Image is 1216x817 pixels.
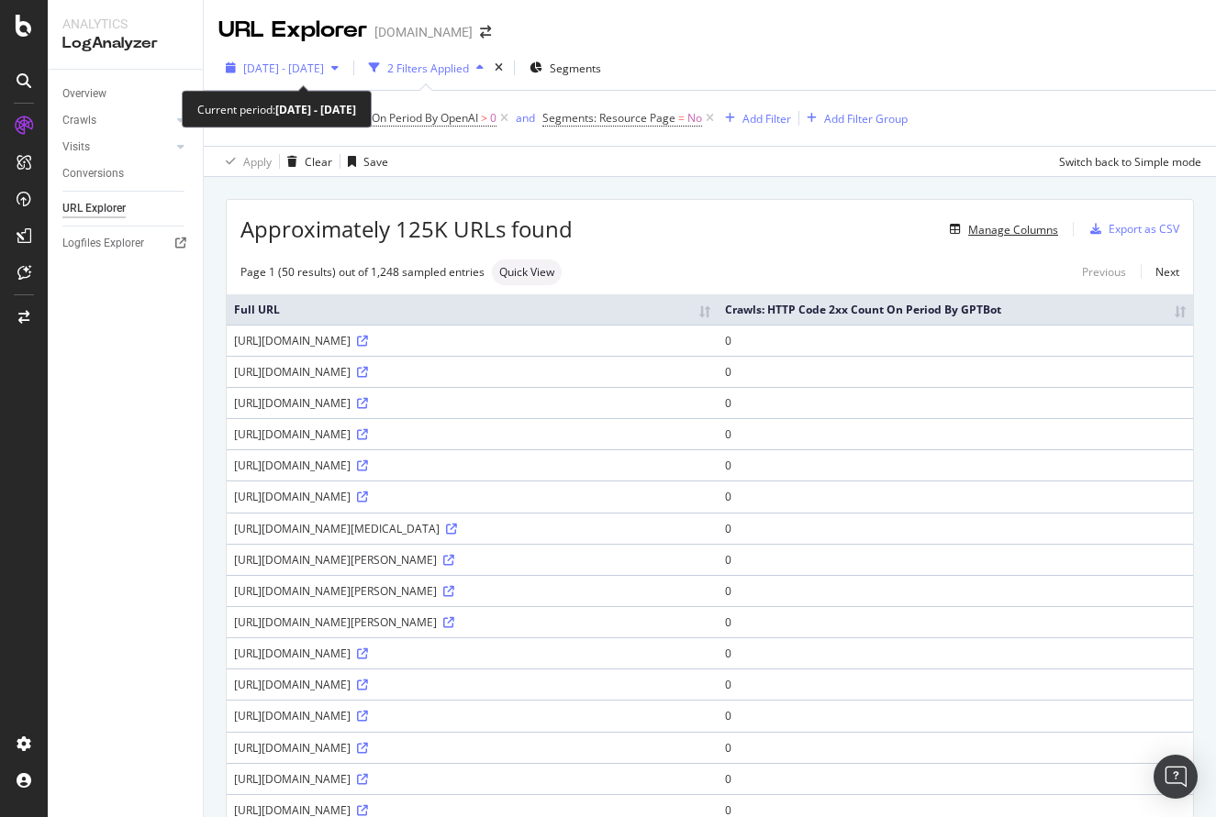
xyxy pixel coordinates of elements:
div: Add Filter [742,111,791,127]
div: Open Intercom Messenger [1154,755,1198,799]
td: 0 [718,700,1193,731]
div: Save [363,154,388,170]
td: 0 [718,356,1193,387]
div: URL Explorer [62,199,126,218]
div: Visits [62,138,90,157]
div: [URL][DOMAIN_NAME][MEDICAL_DATA] [234,521,710,536]
div: and [516,110,535,126]
div: arrow-right-arrow-left [480,26,491,39]
div: [URL][DOMAIN_NAME] [234,489,710,504]
div: [URL][DOMAIN_NAME] [234,426,710,442]
button: Apply [218,147,272,176]
td: 0 [718,544,1193,575]
div: Switch back to Simple mode [1059,154,1201,170]
span: [DATE] - [DATE] [243,61,324,76]
b: [DATE] - [DATE] [275,102,356,117]
div: neutral label [492,259,562,285]
td: 0 [718,668,1193,700]
button: Export as CSV [1083,215,1179,244]
td: 0 [718,325,1193,356]
span: = [678,110,685,126]
td: 0 [718,387,1193,418]
td: 0 [718,575,1193,606]
span: No [687,105,702,131]
td: 0 [718,606,1193,637]
div: Logfiles Explorer [62,234,144,253]
span: 0 [490,105,496,131]
div: [URL][DOMAIN_NAME] [234,458,710,473]
div: Clear [305,154,332,170]
div: [URL][DOMAIN_NAME] [234,646,710,661]
td: 0 [718,637,1193,668]
div: Add Filter Group [824,111,908,127]
button: Add Filter [718,107,791,129]
div: [URL][DOMAIN_NAME][PERSON_NAME] [234,614,710,630]
div: Conversions [62,164,124,183]
div: Export as CSV [1109,221,1179,237]
div: Current period: [197,99,356,120]
span: Quick View [499,267,554,278]
button: Switch back to Simple mode [1052,147,1201,176]
a: Logfiles Explorer [62,234,190,253]
div: Apply [243,154,272,170]
div: Overview [62,84,106,104]
div: LogAnalyzer [62,33,188,54]
div: [URL][DOMAIN_NAME] [234,333,710,348]
td: 0 [718,763,1193,794]
div: [URL][DOMAIN_NAME] [234,395,710,411]
td: 0 [718,480,1193,512]
a: Next [1141,259,1179,285]
div: Manage Columns [968,222,1058,237]
a: Overview [62,84,190,104]
div: [URL][DOMAIN_NAME][PERSON_NAME] [234,552,710,568]
button: Save [340,147,388,176]
div: [URL][DOMAIN_NAME] [234,771,710,787]
div: [URL][DOMAIN_NAME] [234,364,710,380]
span: > [481,110,487,126]
div: Analytics [62,15,188,33]
a: URL Explorer [62,199,190,218]
div: [URL][DOMAIN_NAME] [234,708,710,723]
button: Add Filter Group [799,107,908,129]
td: 0 [718,732,1193,763]
button: Manage Columns [943,218,1058,240]
button: Clear [280,147,332,176]
div: Crawls [62,111,96,130]
button: Segments [522,53,608,83]
a: Crawls [62,111,172,130]
a: Conversions [62,164,190,183]
div: [URL][DOMAIN_NAME] [234,677,710,692]
div: 2 Filters Applied [387,61,469,76]
button: [DATE] - [DATE] [218,53,346,83]
div: times [491,59,507,77]
td: 0 [718,513,1193,544]
button: and [516,109,535,127]
div: [URL][DOMAIN_NAME][PERSON_NAME] [234,583,710,599]
span: Approximately 125K URLs found [240,214,573,245]
div: URL Explorer [218,15,367,46]
div: [URL][DOMAIN_NAME] [234,740,710,756]
th: Full URL: activate to sort column ascending [227,294,718,325]
th: Crawls: HTTP Code 2xx Count On Period By GPTBot: activate to sort column ascending [718,294,1193,325]
span: Segments: Resource Page [542,110,675,126]
a: Visits [62,138,172,157]
td: 0 [718,449,1193,480]
div: [DOMAIN_NAME] [374,23,473,41]
div: Page 1 (50 results) out of 1,248 sampled entries [240,264,485,280]
td: 0 [718,418,1193,449]
span: Segments [550,61,601,76]
button: 2 Filters Applied [362,53,491,83]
